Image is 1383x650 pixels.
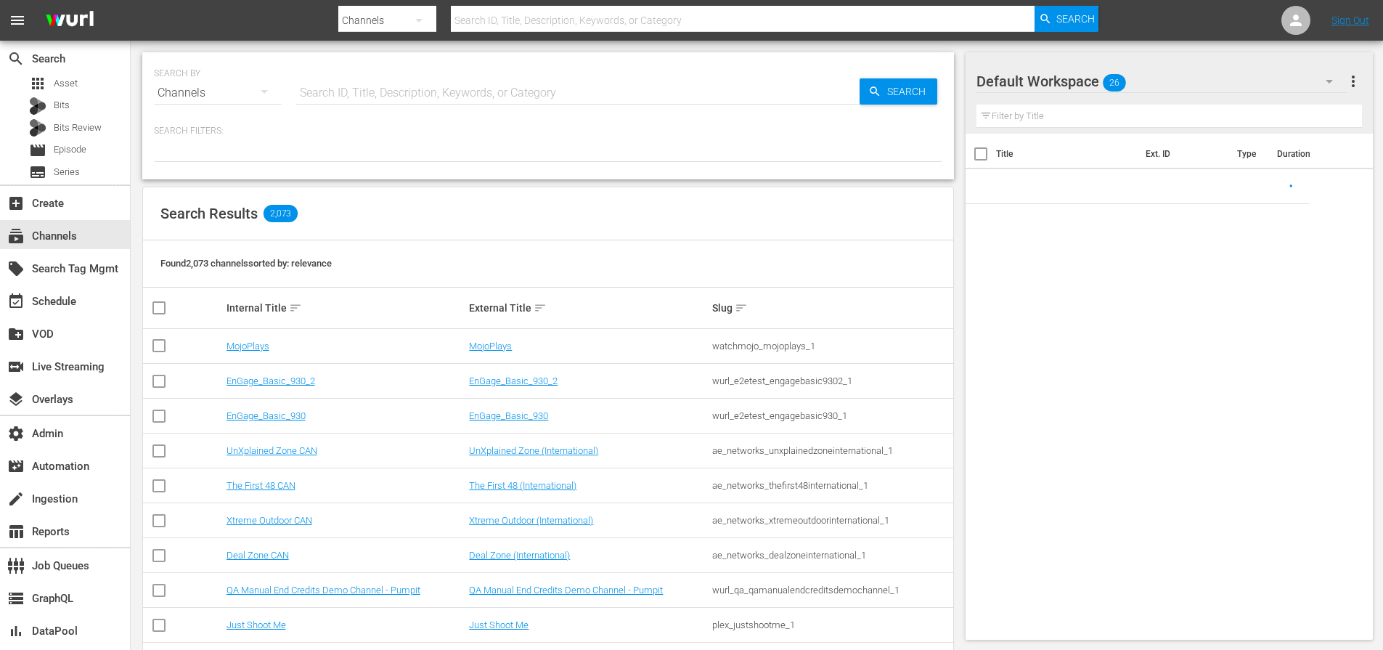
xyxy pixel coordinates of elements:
span: Episode [54,142,86,157]
span: Search [7,50,25,68]
a: EnGage_Basic_930 [227,410,306,421]
div: plex_justshootme_1 [712,619,951,630]
span: Create [7,195,25,212]
span: more_vert [1345,73,1362,90]
div: Slug [712,299,951,317]
button: more_vert [1345,64,1362,99]
span: Ingestion [7,490,25,508]
a: Just Shoot Me [227,619,286,630]
span: Search [1056,6,1095,32]
span: Reports [7,523,25,540]
a: EnGage_Basic_930 [469,410,548,421]
span: VOD [7,325,25,343]
div: wurl_e2etest_engagebasic930_1 [712,410,951,421]
span: Bits [54,98,70,113]
a: MojoPlays [469,341,512,352]
span: GraphQL [7,590,25,607]
div: Channels [154,73,282,113]
span: Bits Review [54,121,102,135]
a: Deal Zone (International) [469,550,570,561]
div: External Title [469,299,708,317]
span: Overlays [7,391,25,408]
a: Sign Out [1331,15,1369,26]
div: ae_networks_dealzoneinternational_1 [712,550,951,561]
a: UnXplained Zone CAN [227,445,317,456]
div: Bits [29,97,46,115]
div: ae_networks_unxplainedzoneinternational_1 [712,445,951,456]
a: Just Shoot Me [469,619,529,630]
span: Search Tag Mgmt [7,260,25,277]
th: Duration [1268,134,1355,174]
span: sort [534,301,547,314]
button: Search [1035,6,1098,32]
span: Automation [7,458,25,475]
span: Live Streaming [7,358,25,375]
span: 26 [1103,68,1126,98]
span: Channels [7,227,25,245]
span: Episode [29,142,46,159]
div: wurl_qa_qamanualendcreditsdemochannel_1 [712,585,951,596]
a: Deal Zone CAN [227,550,289,561]
span: Admin [7,425,25,442]
div: watchmojo_mojoplays_1 [712,341,951,352]
span: Search [881,78,937,105]
div: ae_networks_thefirst48international_1 [712,480,951,491]
span: Found 2,073 channels sorted by: relevance [160,258,332,269]
a: Xtreme Outdoor (International) [469,515,593,526]
div: ae_networks_xtremeoutdoorinternational_1 [712,515,951,526]
a: UnXplained Zone (International) [469,445,598,456]
div: Default Workspace [976,61,1347,102]
span: Asset [54,76,78,91]
button: Search [860,78,937,105]
span: sort [289,301,302,314]
div: Bits Review [29,119,46,137]
a: The First 48 (International) [469,480,576,491]
span: Search Results [160,205,258,222]
a: EnGage_Basic_930_2 [469,375,558,386]
p: Search Filters: [154,125,942,137]
span: menu [9,12,26,29]
div: Internal Title [227,299,465,317]
span: DataPool [7,622,25,640]
div: wurl_e2etest_engagebasic9302_1 [712,375,951,386]
span: 2,073 [264,205,298,222]
a: The First 48 CAN [227,480,295,491]
a: EnGage_Basic_930_2 [227,375,315,386]
span: Series [54,165,80,179]
a: QA Manual End Credits Demo Channel - Pumpit [227,585,420,596]
th: Type [1228,134,1268,174]
a: Xtreme Outdoor CAN [227,515,312,526]
img: ans4CAIJ8jUAAAAAAAAAAAAAAAAAAAAAAAAgQb4GAAAAAAAAAAAAAAAAAAAAAAAAJMjXAAAAAAAAAAAAAAAAAAAAAAAAgAT5G... [35,4,105,38]
th: Ext. ID [1137,134,1229,174]
span: Schedule [7,293,25,310]
span: sort [735,301,748,314]
a: QA Manual End Credits Demo Channel - Pumpit [469,585,663,596]
span: Series [29,163,46,181]
span: Job Queues [7,557,25,574]
a: MojoPlays [227,341,269,352]
th: Title [996,134,1137,174]
span: Asset [29,75,46,92]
